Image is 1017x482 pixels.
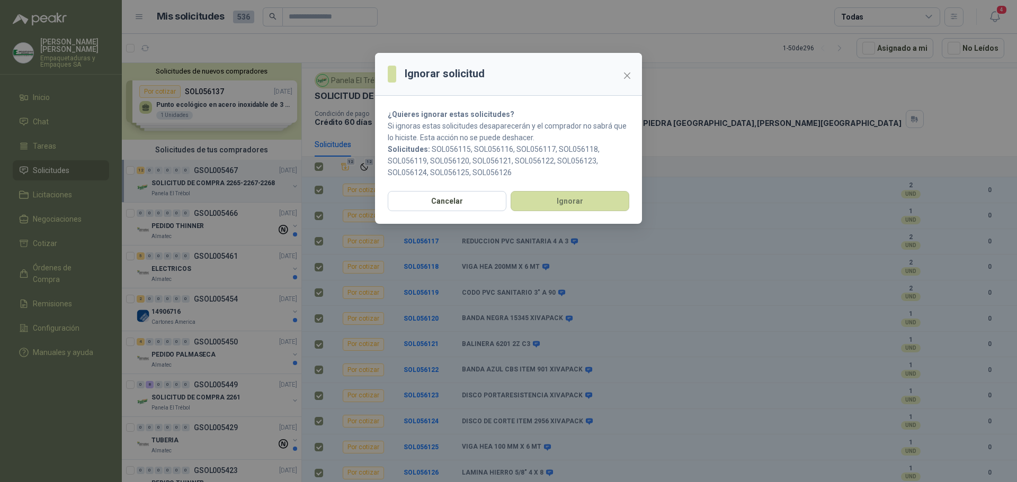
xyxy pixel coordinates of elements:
[405,66,485,82] h3: Ignorar solicitud
[388,120,629,143] p: Si ignoras estas solicitudes desaparecerán y el comprador no sabrá que lo hiciste. Esta acción no...
[388,110,514,119] strong: ¿Quieres ignorar estas solicitudes?
[388,191,506,211] button: Cancelar
[623,71,631,80] span: close
[388,143,629,178] p: SOL056115, SOL056116, SOL056117, SOL056118, SOL056119, SOL056120, SOL056121, SOL056122, SOL056123...
[619,67,636,84] button: Close
[388,145,430,153] b: Solicitudes:
[511,191,629,211] button: Ignorar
